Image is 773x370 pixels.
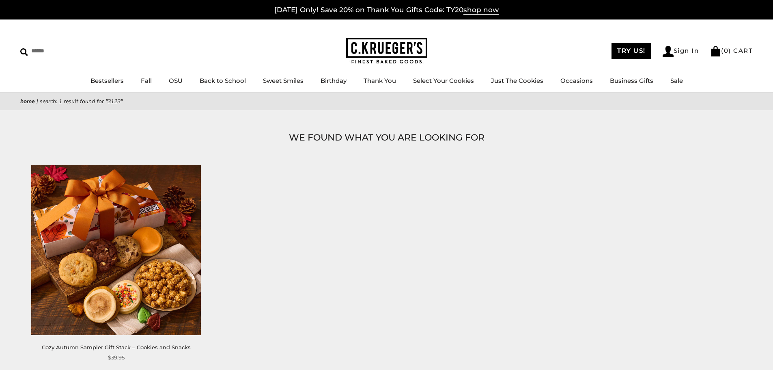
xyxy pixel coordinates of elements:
[20,48,28,56] img: Search
[274,6,499,15] a: [DATE] Only! Save 20% on Thank You Gifts Code: TY20shop now
[710,47,753,54] a: (0) CART
[20,45,117,57] input: Search
[321,77,347,84] a: Birthday
[663,46,699,57] a: Sign In
[32,130,741,145] h1: WE FOUND WHAT YOU ARE LOOKING FOR
[710,46,721,56] img: Bag
[413,77,474,84] a: Select Your Cookies
[560,77,593,84] a: Occasions
[670,77,683,84] a: Sale
[20,97,35,105] a: Home
[724,47,729,54] span: 0
[346,38,427,64] img: C.KRUEGER'S
[90,77,124,84] a: Bestsellers
[663,46,674,57] img: Account
[612,43,651,59] a: TRY US!
[108,353,125,362] span: $39.95
[610,77,653,84] a: Business Gifts
[200,77,246,84] a: Back to School
[263,77,304,84] a: Sweet Smiles
[20,97,753,106] nav: breadcrumbs
[37,97,38,105] span: |
[40,97,123,105] span: Search: 1 result found for "3123"
[42,344,191,351] a: Cozy Autumn Sampler Gift Stack – Cookies and Snacks
[169,77,183,84] a: OSU
[364,77,396,84] a: Thank You
[491,77,543,84] a: Just The Cookies
[141,77,152,84] a: Fall
[463,6,499,15] span: shop now
[32,165,201,335] img: Cozy Autumn Sampler Gift Stack – Cookies and Snacks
